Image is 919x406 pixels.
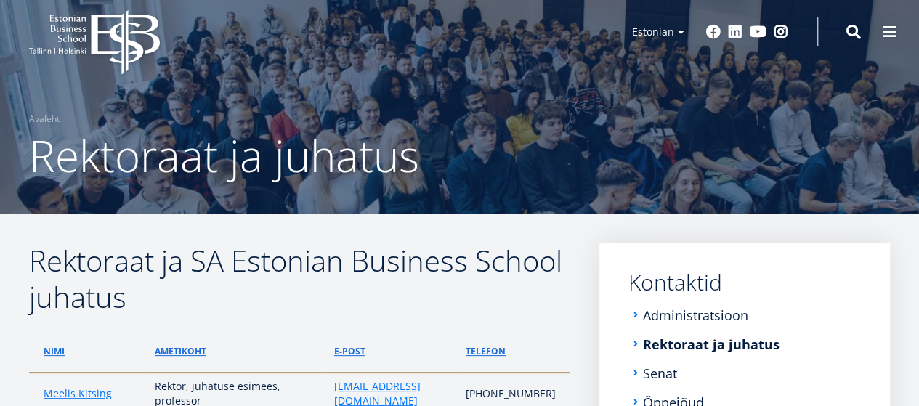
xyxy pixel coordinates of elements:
[643,366,677,381] a: Senat
[155,344,206,359] a: ametikoht
[706,25,721,39] a: Facebook
[44,386,112,401] a: Meelis Kitsing
[643,337,780,352] a: Rektoraat ja juhatus
[750,25,766,39] a: Youtube
[466,386,556,401] p: [PHONE_NUMBER]
[628,272,861,293] a: Kontaktid
[29,243,570,315] h2: Rektoraat ja SA Estonian Business School juhatus
[44,344,65,359] a: Nimi
[334,344,365,359] a: e-post
[466,344,506,359] a: telefon
[728,25,742,39] a: Linkedin
[643,308,748,322] a: Administratsioon
[29,126,419,185] span: Rektoraat ja juhatus
[29,112,60,126] a: Avaleht
[774,25,788,39] a: Instagram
